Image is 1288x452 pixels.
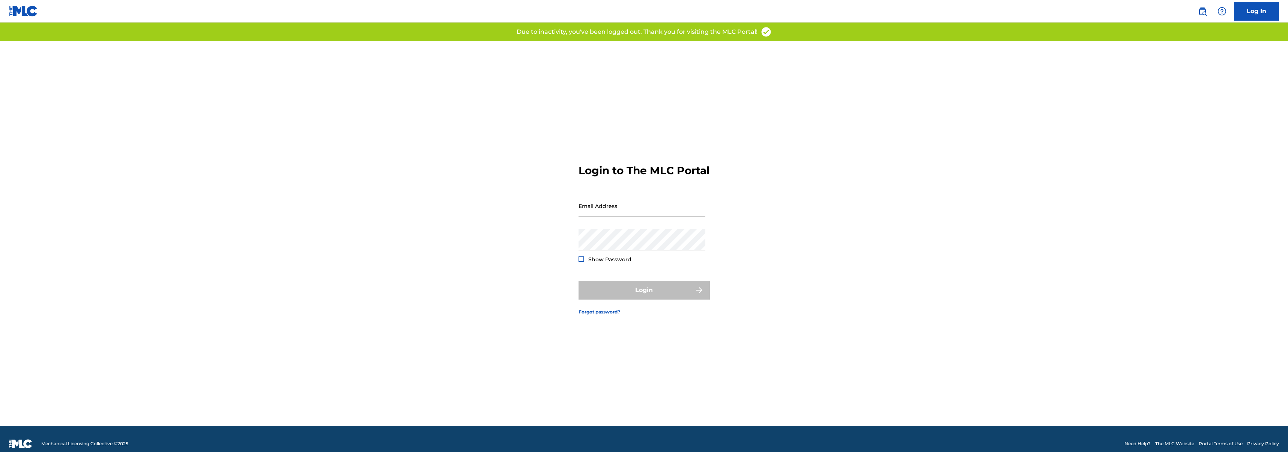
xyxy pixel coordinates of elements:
img: MLC Logo [9,6,38,17]
a: Need Help? [1124,440,1151,447]
span: Show Password [588,256,631,263]
a: Privacy Policy [1247,440,1279,447]
h3: Login to The MLC Portal [579,164,709,177]
p: Due to inactivity, you've been logged out. Thank you for visiting the MLC Portal! [517,27,757,36]
span: Mechanical Licensing Collective © 2025 [41,440,128,447]
a: Public Search [1195,4,1210,19]
img: help [1217,7,1226,16]
div: Help [1214,4,1229,19]
img: logo [9,439,32,448]
a: The MLC Website [1155,440,1194,447]
a: Log In [1234,2,1279,21]
a: Forgot password? [579,309,620,315]
img: search [1198,7,1207,16]
a: Portal Terms of Use [1199,440,1243,447]
img: access [760,26,772,38]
